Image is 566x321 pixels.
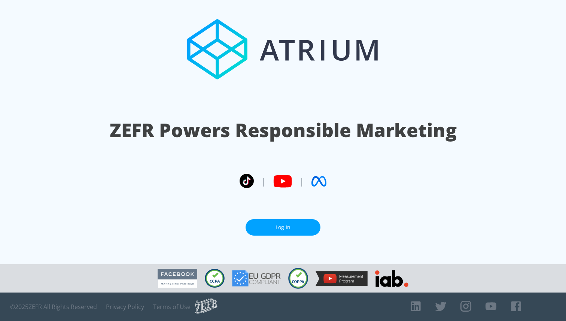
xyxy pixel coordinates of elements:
span: © 2025 ZEFR All Rights Reserved [10,303,97,311]
span: | [299,176,304,187]
h1: ZEFR Powers Responsible Marketing [110,117,457,143]
img: GDPR Compliant [232,270,281,287]
img: CCPA Compliant [205,269,225,288]
a: Terms of Use [153,303,191,311]
a: Log In [246,219,320,236]
img: COPPA Compliant [288,268,308,289]
img: YouTube Measurement Program [316,271,368,286]
a: Privacy Policy [106,303,144,311]
img: Facebook Marketing Partner [158,269,197,288]
span: | [261,176,266,187]
img: IAB [375,270,408,287]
